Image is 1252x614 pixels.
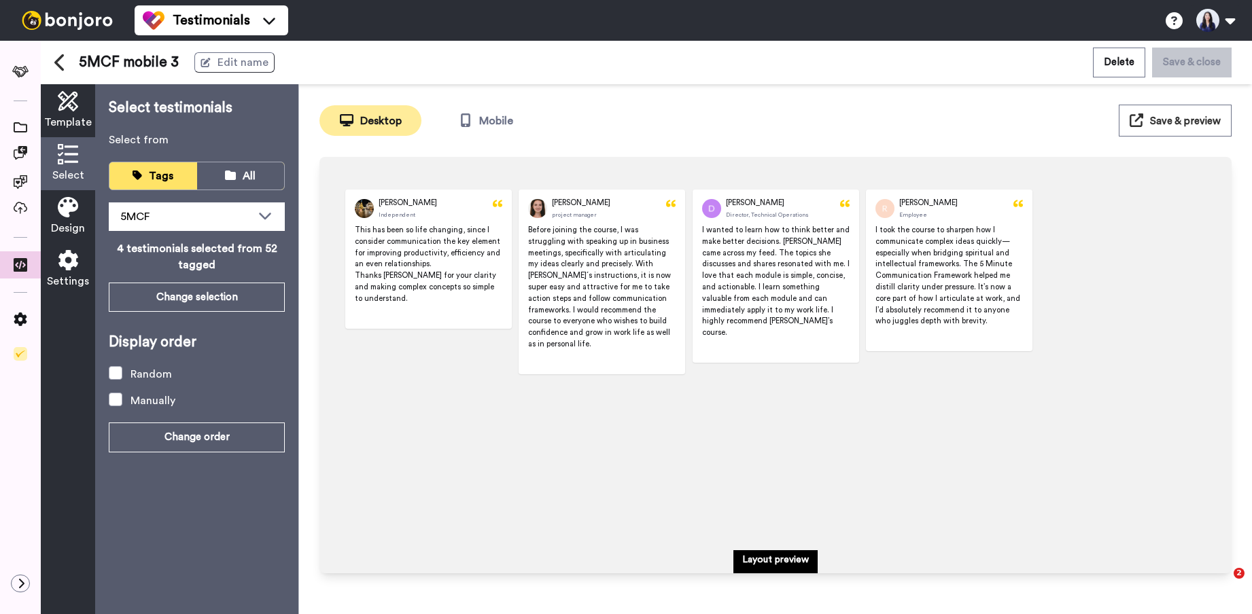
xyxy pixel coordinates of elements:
[875,226,1022,325] span: I took the course to sharpen how I communicate complex ideas quickly—especially when bridging spi...
[109,132,285,148] p: Select from
[1152,48,1232,77] button: Save & close
[131,366,172,382] div: Random
[47,273,89,289] span: Settings
[51,220,85,236] span: Design
[109,162,197,189] button: Tags
[79,52,179,73] span: 5MCF mobile 3
[143,10,164,31] img: tm-color.svg
[1119,105,1232,137] button: Save & preview
[899,211,927,219] span: Employee
[1150,116,1221,126] span: Save & preview
[552,198,610,209] span: [PERSON_NAME]
[14,347,27,361] img: Checklist.svg
[355,199,374,218] img: Profile Picture
[120,211,150,222] span: 5MCF
[109,332,285,353] p: Display order
[379,211,415,219] span: Independent
[702,226,852,336] span: I wanted to learn how to think better and make better decisions. [PERSON_NAME] came across my fee...
[173,11,250,30] span: Testimonials
[109,98,285,118] p: Select testimonials
[1093,48,1145,77] button: Delete
[875,199,894,218] img: Profile Picture
[528,226,673,348] span: Before joining the course, I was struggling with speaking up in business meetings, specifically w...
[726,211,809,219] span: Director, Technical Operations
[702,199,721,218] img: Profile Picture
[726,198,784,209] span: [PERSON_NAME]
[528,199,547,218] img: Profile Picture
[109,283,285,312] button: Change selection
[899,198,958,209] span: [PERSON_NAME]
[435,105,537,136] button: Mobile
[131,393,175,409] div: Manually
[742,553,809,566] p: Layout preview
[109,240,285,273] div: 4 testimonials selected from 52 tagged
[1206,568,1238,600] iframe: Intercom live chat
[16,11,118,30] img: bj-logo-header-white.svg
[197,162,285,189] button: All
[355,226,502,268] span: This has been so life changing, since I consider communication the key element for improving prod...
[109,422,285,452] button: Change order
[243,170,256,181] span: All
[552,211,597,219] span: project manager
[44,114,92,130] span: Template
[194,52,275,73] button: Edit name
[355,272,498,302] span: Thanks [PERSON_NAME] for your clarity and making complex concepts so simple to understand.
[319,105,421,136] button: Desktop
[379,198,437,209] span: [PERSON_NAME]
[218,54,268,71] span: Edit name
[1234,568,1245,579] span: 2
[52,167,84,183] span: Select
[149,170,173,181] span: Tags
